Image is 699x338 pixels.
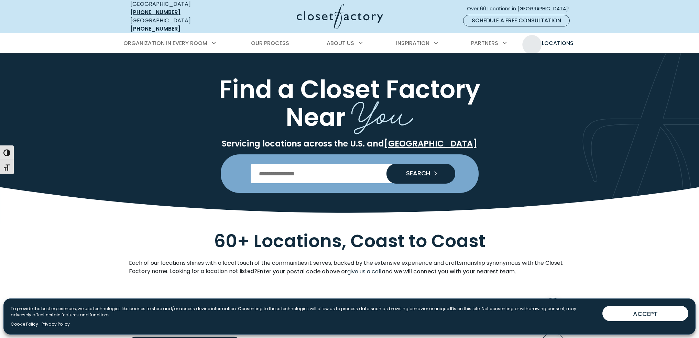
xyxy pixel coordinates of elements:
button: [US_STATE] [129,293,570,328]
span: Find a Closet Factory [219,72,480,107]
span: Locations [542,39,574,47]
span: You [351,85,413,137]
p: Servicing locations across the U.S. and [129,139,570,149]
strong: Enter your postal code above or and we will connect you with your nearest team. [257,268,516,275]
a: Schedule a Free Consultation [463,15,570,26]
span: Partners [471,39,498,47]
div: [GEOGRAPHIC_DATA] [130,17,230,33]
button: ACCEPT [602,306,688,321]
span: SEARCH [401,170,430,176]
a: [PHONE_NUMBER] [130,8,181,16]
button: Search our Nationwide Locations [386,164,455,184]
img: Closet Factory Logo [297,4,383,29]
a: Over 60 Locations in [GEOGRAPHIC_DATA]! [467,3,575,15]
span: 60+ Locations, Coast to Coast [214,228,485,253]
span: About Us [327,39,354,47]
span: Near [286,100,346,134]
p: Each of our locations shines with a local touch of the communities it serves, backed by the exten... [129,259,570,276]
span: Inspiration [396,39,429,47]
span: Organization in Every Room [123,39,207,47]
p: To provide the best experiences, we use technologies like cookies to store and/or access device i... [11,306,597,318]
a: [PHONE_NUMBER] [130,25,181,33]
input: Enter Postal Code [251,164,448,183]
a: give us a call [347,267,382,276]
a: [GEOGRAPHIC_DATA] [384,138,477,149]
a: Privacy Policy [42,321,70,327]
a: Cookie Policy [11,321,38,327]
span: Over 60 Locations in [GEOGRAPHIC_DATA]! [467,5,575,12]
span: Our Process [251,39,289,47]
nav: Primary Menu [119,34,581,53]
